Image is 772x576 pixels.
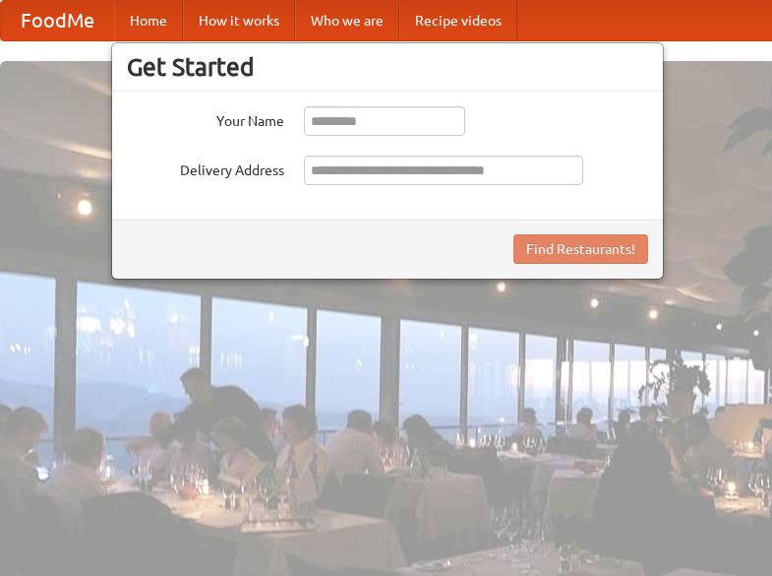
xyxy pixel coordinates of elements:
[1,1,114,40] a: FoodMe
[114,1,183,40] a: Home
[127,106,284,131] label: Your Name
[399,1,517,40] a: Recipe videos
[127,52,648,82] h3: Get Started
[295,1,399,40] a: Who we are
[513,234,648,264] button: Find Restaurants!
[183,1,295,40] a: How it works
[127,156,284,180] label: Delivery Address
